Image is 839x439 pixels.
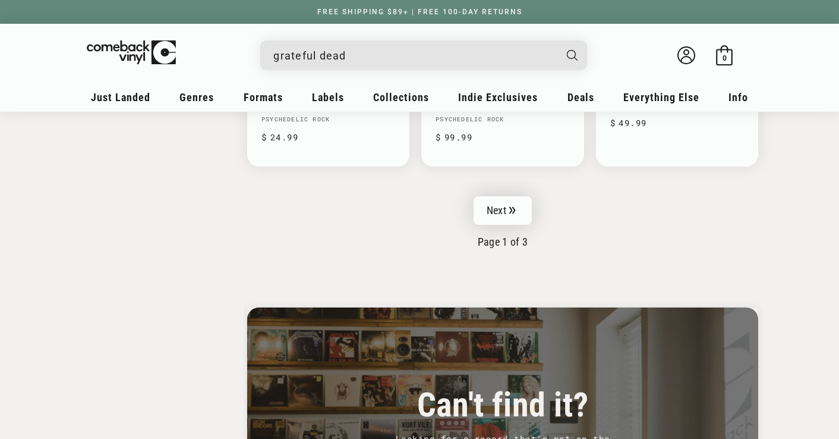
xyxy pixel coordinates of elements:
[567,91,594,104] span: Deals
[244,91,283,104] span: Formats
[91,91,150,104] span: Just Landed
[305,8,534,16] a: FREE SHIPPING $89+ | FREE 100-DAY RETURNS
[723,54,727,62] span: 0
[474,196,532,225] a: Next
[273,43,555,68] input: When autocomplete results are available use up and down arrows to review and enter to select
[373,91,429,104] span: Collections
[728,91,748,104] span: Info
[179,91,214,104] span: Genres
[557,40,589,70] button: Search
[623,91,699,104] span: Everything Else
[247,236,758,248] p: Page 1 of 3
[260,40,587,70] div: Search
[458,91,538,104] span: Indie Exclusives
[247,196,758,248] nav: Pagination
[312,91,344,104] span: Labels
[277,391,728,419] h3: Can't find it?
